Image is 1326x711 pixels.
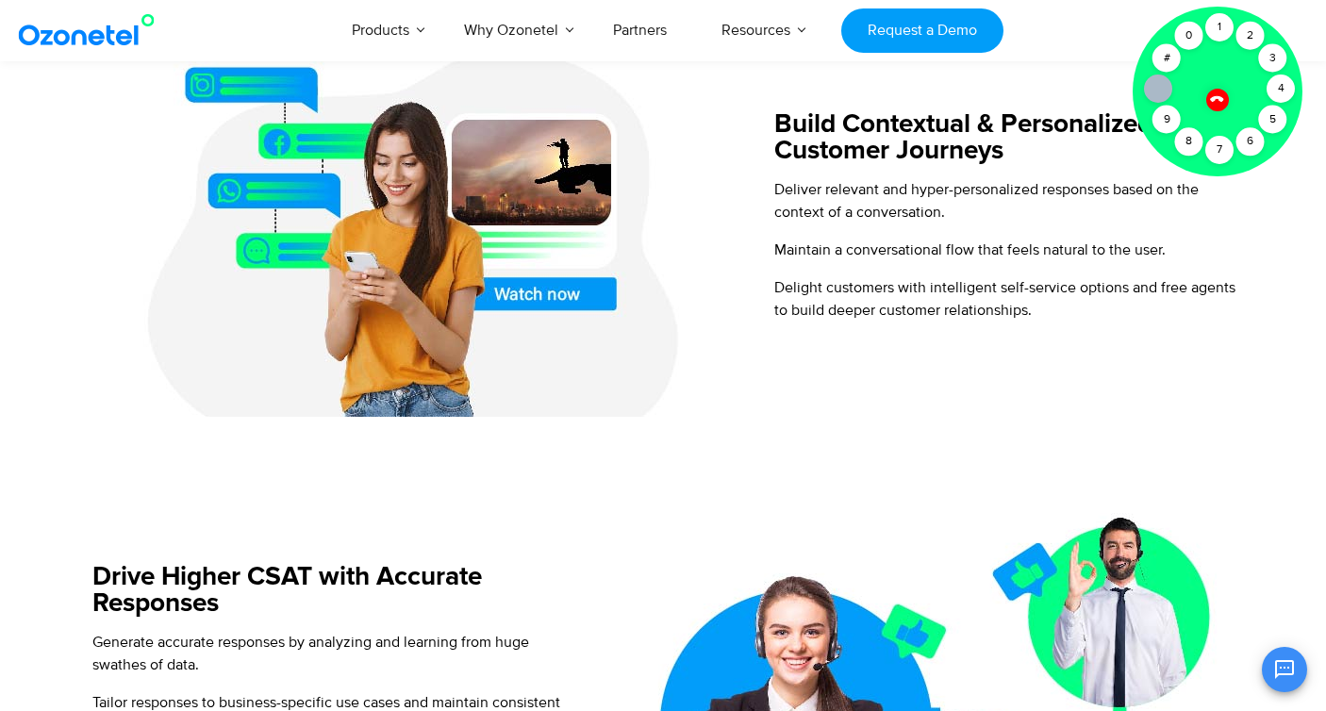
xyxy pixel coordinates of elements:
[92,631,578,676] p: Generate accurate responses by analyzing and learning from huge swathes of data.
[1152,44,1181,73] div: #
[841,8,1003,53] a: Request a Demo
[1175,22,1203,50] div: 0
[92,564,578,617] h5: Drive Higher CSAT with Accurate Responses
[1259,44,1287,73] div: 3
[1236,22,1265,50] div: 2
[1205,13,1234,41] div: 1
[1205,136,1234,164] div: 7
[1259,106,1287,134] div: 5
[1175,127,1203,156] div: 8
[1267,74,1295,103] div: 4
[774,240,1166,259] span: Maintain a conversational flow that feels natural to the user.
[1236,127,1265,156] div: 6
[774,278,1235,320] span: Delight customers with intelligent self-service options and free agents to build deeper customer ...
[774,111,1251,164] h5: Build Contextual & Personalized Customer Journeys
[1152,106,1181,134] div: 9
[774,180,1199,222] span: Deliver relevant and hyper-personalized responses based on the context of a conversation.
[1262,647,1307,692] button: Open chat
